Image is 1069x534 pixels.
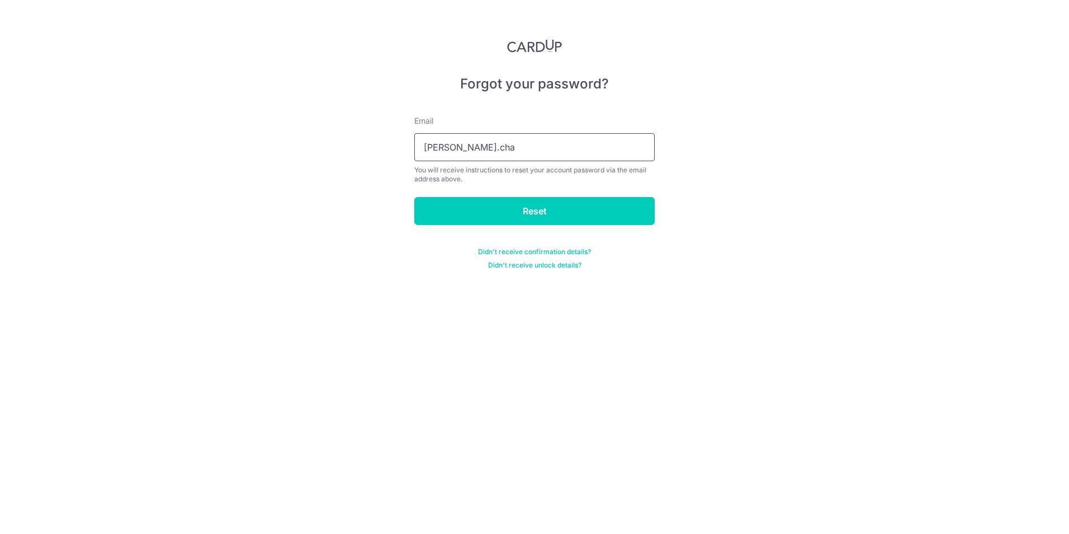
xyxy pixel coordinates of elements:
input: Reset [414,197,655,225]
a: Didn't receive confirmation details? [478,247,591,256]
div: You will receive instructions to reset your account password via the email address above. [414,166,655,184]
input: Enter your Email [414,133,655,161]
h5: Forgot your password? [414,75,655,93]
label: Email [414,115,433,127]
a: Didn't receive unlock details? [488,261,581,270]
img: CardUp Logo [507,39,562,53]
